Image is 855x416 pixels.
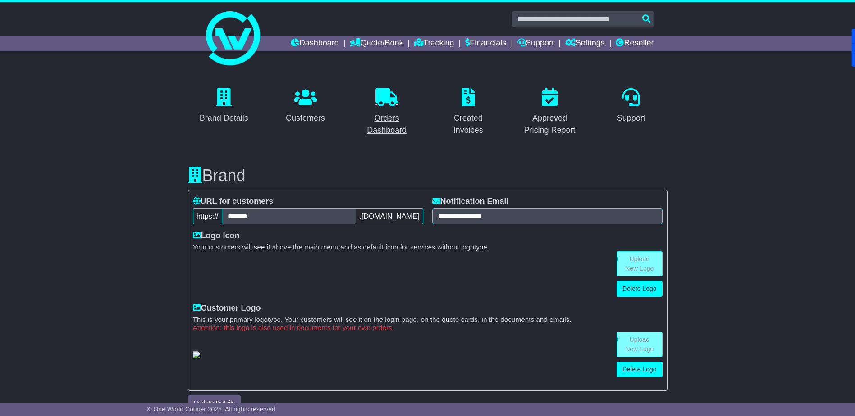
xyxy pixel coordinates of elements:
a: Support [611,85,651,127]
a: Delete Logo [617,362,663,377]
button: Update Details [188,395,241,411]
a: Delete Logo [617,281,663,297]
a: Financials [465,36,506,51]
a: Tracking [414,36,454,51]
label: URL for customers [193,197,274,207]
span: https:// [193,208,222,224]
h3: Brand [188,167,668,185]
div: Approved Pricing Report [519,112,580,136]
a: Quote/Book [350,36,403,51]
label: Notification Email [432,197,509,207]
small: Attention: this logo is also used in documents for your own orders. [193,324,663,332]
a: Upload New Logo [617,251,663,276]
a: Support [517,36,554,51]
div: Created Invoices [438,112,499,136]
a: Created Invoices [432,85,505,140]
a: Dashboard [291,36,339,51]
a: Approved Pricing Report [513,85,586,140]
a: Orders Dashboard [351,85,423,140]
div: Support [617,112,645,124]
span: © One World Courier 2025. All rights reserved. [147,406,277,413]
a: Reseller [616,36,654,51]
small: This is your primary logotype. Your customers will see it on the login page, on the quote cards, ... [193,316,663,324]
img: GetResellerIconLogo [193,271,200,278]
img: GetCustomerLogo [193,351,200,358]
label: Logo Icon [193,231,240,241]
div: Brand Details [200,112,248,124]
div: Customers [286,112,325,124]
small: Your customers will see it above the main menu and as default icon for services without logotype. [193,243,663,251]
label: Customer Logo [193,303,261,313]
div: Orders Dashboard [357,112,417,136]
a: Settings [565,36,605,51]
a: Upload New Logo [617,332,663,357]
span: .[DOMAIN_NAME] [356,208,423,224]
